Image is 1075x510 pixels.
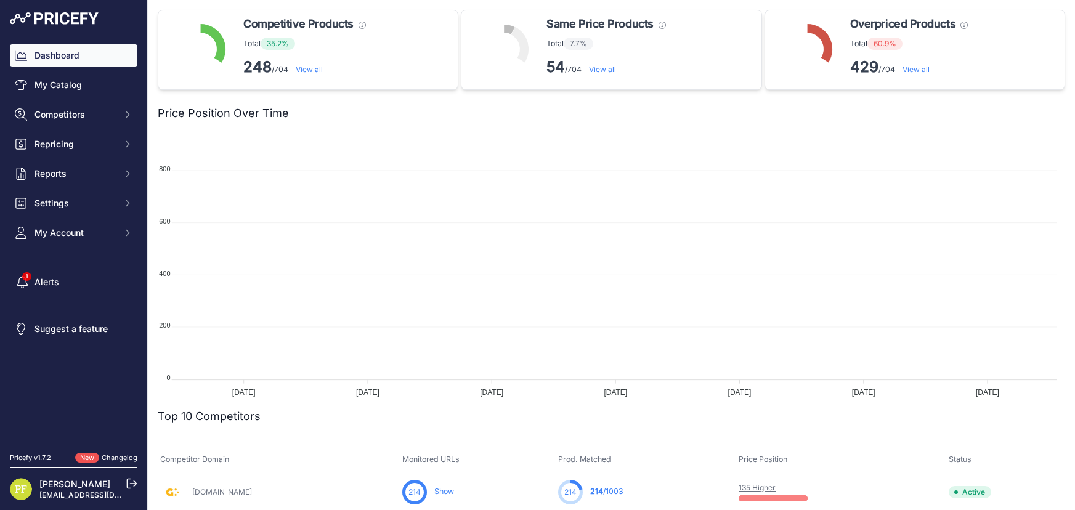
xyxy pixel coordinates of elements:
a: View all [903,65,930,74]
p: Total [243,38,366,50]
a: 135 Higher [739,483,776,492]
tspan: [DATE] [728,388,752,397]
span: Competitive Products [243,15,354,33]
button: Competitors [10,103,137,126]
a: View all [589,65,616,74]
span: 7.7% [564,38,593,50]
strong: 429 [850,58,878,76]
a: 214/1003 [590,487,623,496]
span: New [75,453,99,463]
tspan: [DATE] [232,388,256,397]
span: Competitors [34,108,115,121]
span: Same Price Products [546,15,653,33]
tspan: 800 [159,165,170,172]
span: Prod. Matched [558,455,611,464]
tspan: [DATE] [480,388,503,397]
tspan: [DATE] [976,388,999,397]
tspan: [DATE] [852,388,875,397]
span: Reports [34,168,115,180]
p: /704 [546,57,665,77]
tspan: [DATE] [356,388,379,397]
button: My Account [10,222,137,244]
a: My Catalog [10,74,137,96]
span: Competitor Domain [160,455,229,464]
nav: Sidebar [10,44,137,438]
strong: 248 [243,58,272,76]
span: 60.9% [867,38,903,50]
span: 214 [408,487,421,498]
span: Monitored URLs [402,455,460,464]
span: 214 [564,487,577,498]
span: Settings [34,197,115,209]
h2: Top 10 Competitors [158,408,261,425]
a: [PERSON_NAME] [39,479,110,489]
img: Pricefy Logo [10,12,99,25]
tspan: 0 [166,374,170,381]
h2: Price Position Over Time [158,105,289,122]
a: Dashboard [10,44,137,67]
a: Suggest a feature [10,318,137,340]
span: 35.2% [261,38,295,50]
a: Show [434,487,454,496]
div: Pricefy v1.7.2 [10,453,51,463]
tspan: [DATE] [604,388,627,397]
a: Changelog [102,453,137,462]
button: Settings [10,192,137,214]
span: Price Position [739,455,787,464]
a: Alerts [10,271,137,293]
span: Repricing [34,138,115,150]
a: View all [296,65,323,74]
span: Active [949,486,991,498]
span: My Account [34,227,115,239]
p: Total [850,38,968,50]
tspan: 200 [159,322,170,329]
strong: 54 [546,58,565,76]
p: Total [546,38,665,50]
button: Reports [10,163,137,185]
button: Repricing [10,133,137,155]
tspan: 400 [159,270,170,277]
p: /704 [850,57,968,77]
tspan: 600 [159,217,170,225]
a: [EMAIL_ADDRESS][DOMAIN_NAME] [39,490,168,500]
span: 214 [590,487,603,496]
span: Status [949,455,972,464]
span: Overpriced Products [850,15,955,33]
p: /704 [243,57,366,77]
a: [DOMAIN_NAME] [192,487,252,496]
